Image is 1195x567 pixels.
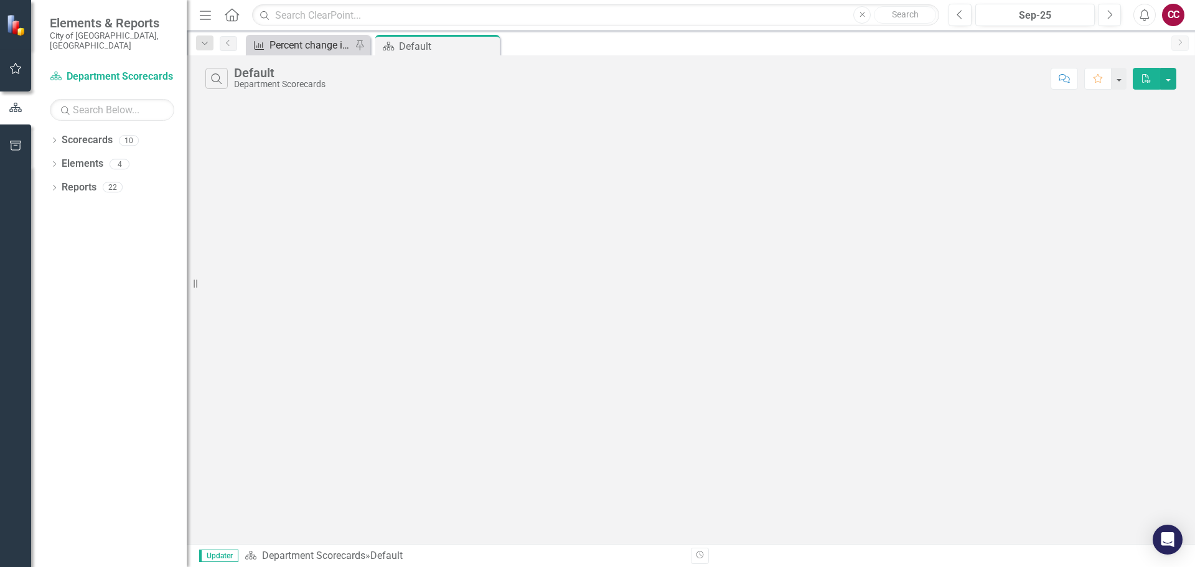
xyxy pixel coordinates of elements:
[975,4,1095,26] button: Sep-25
[370,550,403,561] div: Default
[103,182,123,193] div: 22
[50,30,174,51] small: City of [GEOGRAPHIC_DATA], [GEOGRAPHIC_DATA]
[50,16,174,30] span: Elements & Reports
[245,549,682,563] div: »
[234,66,326,80] div: Default
[110,159,129,169] div: 4
[399,39,497,54] div: Default
[199,550,238,562] span: Updater
[50,70,174,84] a: Department Scorecards
[119,135,139,146] div: 10
[62,157,103,171] a: Elements
[62,180,96,195] a: Reports
[1153,525,1183,555] div: Open Intercom Messenger
[6,14,28,36] img: ClearPoint Strategy
[252,4,939,26] input: Search ClearPoint...
[874,6,936,24] button: Search
[249,37,352,53] a: Percent change in total fleet fuel consumption (as compared to same period prior year)
[62,133,113,148] a: Scorecards
[980,8,1090,23] div: Sep-25
[892,9,919,19] span: Search
[234,80,326,89] div: Department Scorecards
[1162,4,1184,26] button: CC
[262,550,365,561] a: Department Scorecards
[50,99,174,121] input: Search Below...
[269,37,352,53] div: Percent change in total fleet fuel consumption (as compared to same period prior year)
